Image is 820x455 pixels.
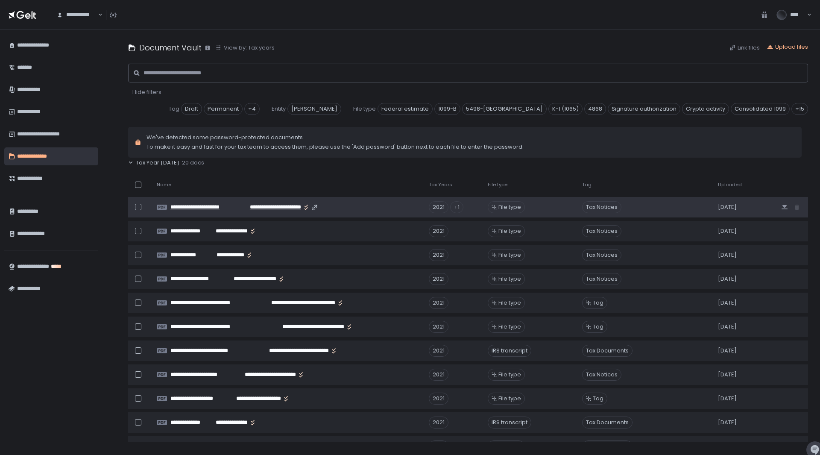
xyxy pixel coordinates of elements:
span: Tax Notices [582,225,621,237]
span: Tax Documents [582,417,633,429]
button: View by: Tax years [215,44,275,52]
div: 2021 [429,297,448,309]
span: 5498-[GEOGRAPHIC_DATA] [462,103,547,115]
div: +4 [244,103,260,115]
span: Tag [593,299,603,307]
div: 2021 [429,345,448,357]
div: 2021 [429,417,448,429]
span: Draft [181,103,202,115]
span: [DATE] [718,419,737,426]
span: 4868 [584,103,606,115]
div: 2021 [429,249,448,261]
div: 2021 [429,225,448,237]
span: [DATE] [718,275,737,283]
span: Uploaded [718,182,742,188]
div: 2021 [429,440,448,452]
span: File type [498,299,521,307]
div: 2021 [429,273,448,285]
span: File type [498,203,521,211]
span: Tag [593,323,603,331]
span: File type [498,275,521,283]
button: Upload files [767,43,808,51]
div: 2021 [429,393,448,405]
span: [DATE] [718,299,737,307]
span: Tag [169,105,179,113]
span: Tax Notices [582,249,621,261]
span: File type [498,371,521,379]
div: 2021 [429,369,448,381]
div: +1 [450,201,463,213]
span: Tax Year [DATE] [136,159,179,167]
div: IRS transcript [488,417,531,429]
span: K-1 (1065) [548,103,583,115]
span: File type [498,323,521,331]
span: We've detected some password-protected documents. [146,134,524,141]
span: [DATE] [718,323,737,331]
div: IRS transcript [488,345,531,357]
span: [DATE] [718,371,737,379]
button: - Hide filters [128,88,161,96]
span: [PERSON_NAME] [287,103,341,115]
span: Tag [582,182,592,188]
div: Search for option [51,6,102,24]
span: [DATE] [718,251,737,259]
span: Consolidated 1099 [731,103,790,115]
span: 20 docs [182,159,204,167]
span: File type [498,251,521,259]
span: File type [353,105,376,113]
span: [DATE] [718,347,737,355]
span: Tax Notices [582,201,621,213]
span: Tax Documents [582,345,633,357]
span: Name [157,182,171,188]
h1: Document Vault [139,42,202,53]
span: Crypto activity [682,103,729,115]
span: Entity [272,105,286,113]
span: [DATE] [718,395,737,402]
span: Signature authorization [608,103,680,115]
span: To make it easy and fast for your tax team to access them, please use the 'Add password' button n... [146,143,524,151]
span: Permanent [204,103,243,115]
span: File type [488,182,507,188]
span: File type [498,395,521,402]
div: 2021 [429,321,448,333]
span: [DATE] [718,227,737,235]
div: 2021 [429,201,448,213]
div: +15 [791,103,808,115]
span: [DATE] [718,203,737,211]
span: 1099-B [434,103,460,115]
span: Federal estimate [378,103,433,115]
span: Tax Years [429,182,452,188]
span: Tax Notices [582,273,621,285]
span: Tax Documents [582,440,633,452]
span: Tag [593,395,603,402]
span: Tax Notices [582,369,621,381]
span: File type [498,227,521,235]
button: Link files [729,44,760,52]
